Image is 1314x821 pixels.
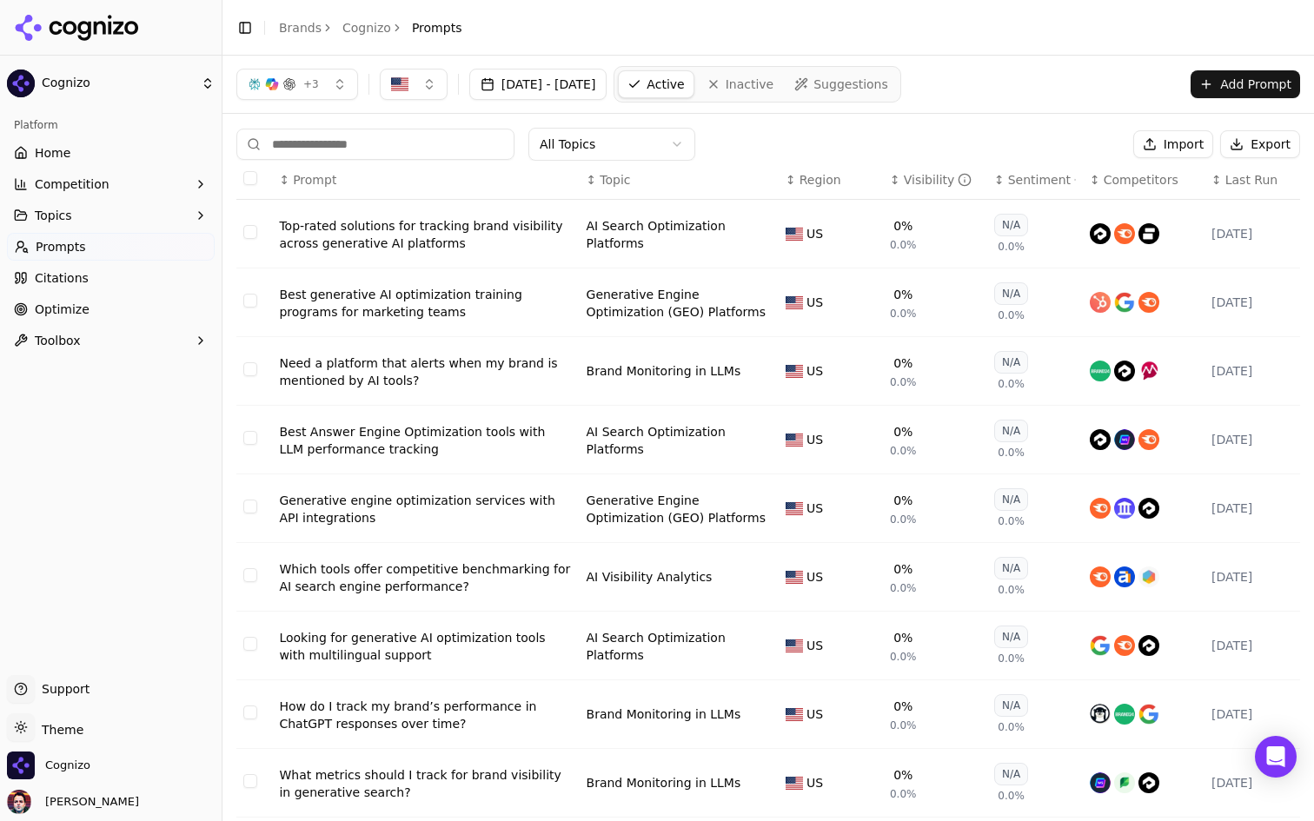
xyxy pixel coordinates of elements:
button: Select row 1 [243,225,257,239]
span: Competitors [1104,171,1178,189]
span: 0.0% [998,308,1025,322]
img: US flag [786,639,803,652]
img: semrush [1090,566,1111,587]
th: Last Run [1204,161,1300,200]
span: 0.0% [998,583,1025,597]
span: Citations [35,269,89,287]
span: US [806,705,823,723]
div: [DATE] [1211,637,1293,654]
img: google [1138,704,1159,725]
img: writesonic [1090,772,1111,793]
a: Brands [279,21,322,35]
span: Last Run [1225,171,1277,189]
a: Active [618,70,693,98]
span: Topics [35,207,72,224]
a: Need a platform that alerts when my brand is mentioned by AI tools? [279,354,572,389]
div: N/A [994,282,1028,305]
div: What metrics should I track for brand visibility in generative search? [279,766,572,801]
img: hubspot [1090,292,1111,313]
img: US flag [786,228,803,241]
span: 0.0% [890,718,917,732]
div: N/A [994,763,1028,785]
span: Competition [35,175,109,193]
span: 0.0% [998,789,1025,803]
div: AI Search Optimization Platforms [587,217,772,252]
span: US [806,431,823,448]
div: ↕Sentiment [994,171,1076,189]
button: Select row 9 [243,774,257,788]
img: semrush [1090,498,1111,519]
span: Optimize [35,301,90,318]
a: Brand Monitoring in LLMs [587,362,741,380]
div: 0% [893,560,912,578]
div: ↕Competitors [1090,171,1198,189]
button: Open organization switcher [7,751,90,779]
img: Cognizo [7,70,35,97]
button: Select row 4 [243,431,257,445]
img: US flag [786,434,803,447]
button: Add Prompt [1191,70,1300,98]
span: Active [647,76,684,93]
img: athenahq [1114,498,1135,519]
div: N/A [994,557,1028,579]
img: US flag [786,777,803,790]
div: 0% [893,698,912,715]
button: Select all rows [243,171,257,185]
div: Looking for generative AI optimization tools with multilingual support [279,629,572,664]
a: Home [7,139,215,167]
button: [DATE] - [DATE] [469,69,607,100]
div: [DATE] [1211,774,1293,791]
img: US [391,76,408,93]
img: US flag [786,365,803,378]
div: 0% [893,354,912,372]
span: Cognizo [42,76,194,91]
div: Brand Monitoring in LLMs [587,705,741,723]
img: otterly.ai [1090,704,1111,725]
span: 0.0% [998,514,1025,528]
div: [DATE] [1211,568,1293,586]
th: Prompt [272,161,579,200]
a: Which tools offer competitive benchmarking for AI search engine performance? [279,560,572,595]
div: ↕Visibility [890,171,980,189]
button: Toolbox [7,327,215,354]
span: US [806,637,823,654]
div: AI Visibility Analytics [587,568,713,586]
button: Select row 3 [243,362,257,376]
a: Generative engine optimization services with API integrations [279,492,572,526]
a: Generative Engine Optimization (GEO) Platforms [587,492,772,526]
span: 0.0% [998,446,1025,460]
span: [PERSON_NAME] [38,794,139,810]
button: Select row 6 [243,568,257,582]
span: 0.0% [890,787,917,801]
button: Topics [7,202,215,229]
div: 0% [893,423,912,440]
img: peec ai [1138,223,1159,244]
a: AI Search Optimization Platforms [587,629,772,664]
div: ↕Last Run [1211,171,1293,189]
span: Home [35,144,70,162]
div: Best Answer Engine Optimization tools with LLM performance tracking [279,423,572,458]
img: semrush [1114,223,1135,244]
span: Suggestions [813,76,888,93]
div: [DATE] [1211,294,1293,311]
img: Deniz Ozcan [7,790,31,814]
span: 0.0% [998,240,1025,254]
div: Generative Engine Optimization (GEO) Platforms [587,286,772,321]
img: semrush [1138,292,1159,313]
div: ↕Region [786,171,876,189]
img: semrush [1138,429,1159,450]
div: 0% [893,629,912,646]
img: google [1090,635,1111,656]
a: Citations [7,264,215,292]
div: Top-rated solutions for tracking brand visibility across generative AI platforms [279,217,572,252]
th: sentiment [987,161,1083,200]
span: Support [35,680,90,698]
div: [DATE] [1211,705,1293,723]
span: 0.0% [998,652,1025,665]
button: Select row 2 [243,294,257,308]
div: [DATE] [1211,225,1293,242]
img: Cognizo [7,751,35,779]
img: US flag [786,296,803,309]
